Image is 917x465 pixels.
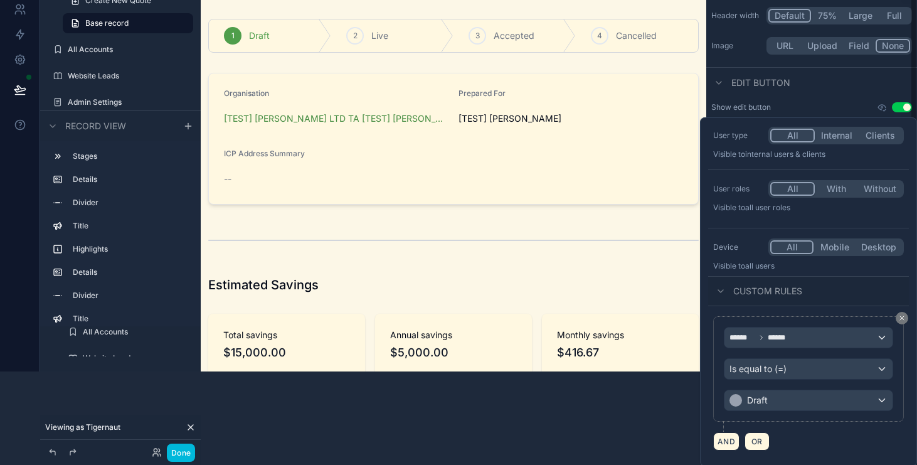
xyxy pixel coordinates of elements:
button: Without [858,182,902,196]
label: Device [713,242,763,252]
span: OR [749,437,765,446]
p: Visible to [713,261,904,271]
label: Divider [73,198,183,208]
label: Title [73,221,183,231]
button: Field [843,39,876,53]
button: All [770,240,814,254]
button: URL [768,39,802,53]
button: OR [745,432,770,451]
label: Show edit button [711,102,771,112]
label: Highlights [73,244,183,254]
label: User roles [713,184,763,194]
div: scrollable content [40,141,201,326]
a: Base record [63,13,193,33]
label: Divider [73,291,183,301]
span: Is equal to (=) [729,363,787,375]
button: Is equal to (=) [724,358,893,380]
label: Stages [73,151,183,161]
label: Admin Settings [68,97,186,107]
label: Details [73,174,183,184]
span: Custom rules [733,285,802,297]
button: 75% [811,9,843,23]
span: Edit button [731,77,790,89]
button: AND [713,432,739,451]
span: Internal users & clients [745,149,825,159]
label: Header width [711,11,761,21]
button: All [770,182,815,196]
label: Details [73,267,183,277]
span: all users [745,261,775,270]
button: All [770,129,815,142]
span: Draft [747,394,768,407]
button: Desktop [856,240,902,254]
button: Internal [815,129,858,142]
label: All Accounts [68,45,186,55]
button: Draft [724,390,893,411]
label: Image [711,41,761,51]
span: Base record [85,18,129,28]
button: With [815,182,858,196]
p: Visible to [713,203,904,213]
span: Record view [65,119,126,132]
button: None [876,39,910,53]
label: Website Leads [68,71,186,81]
p: Visible to [713,149,904,159]
button: Large [843,9,878,23]
button: Full [878,9,910,23]
button: Mobile [814,240,856,254]
label: Title [73,314,183,324]
button: Default [768,9,811,23]
button: Upload [802,39,843,53]
span: All user roles [745,203,790,212]
label: User type [713,131,763,141]
button: Clients [859,129,902,142]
